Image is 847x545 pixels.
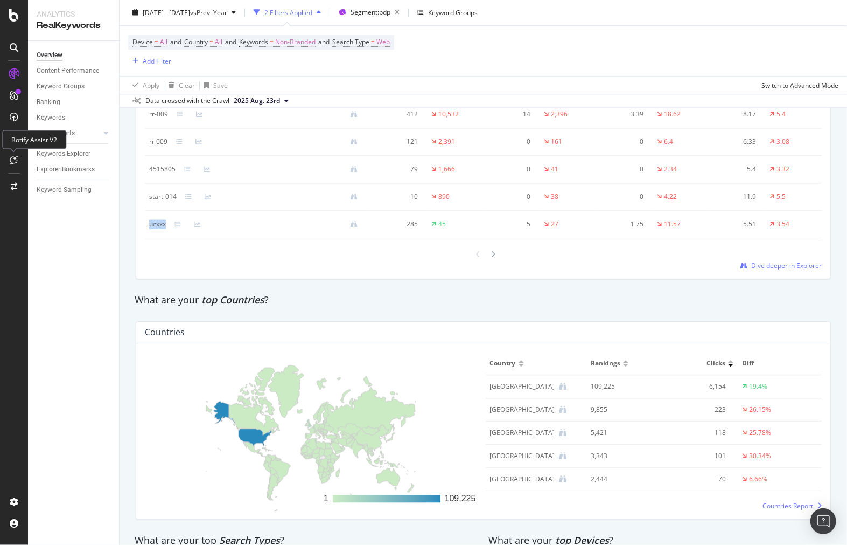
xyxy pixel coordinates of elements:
[664,192,677,202] div: 4.22
[438,219,446,229] div: 45
[413,4,482,22] button: Keyword Groups
[664,219,681,229] div: 11.57
[591,382,643,391] div: 109,225
[128,55,171,68] button: Add Filter
[37,184,111,196] a: Keyword Sampling
[713,192,757,202] div: 11.9
[749,474,767,484] div: 6.66%
[490,451,555,461] div: Philippines
[749,382,767,391] div: 19.4%
[762,501,813,510] span: Countries Report
[658,428,726,438] div: 118
[742,358,815,368] span: Diff
[371,38,375,47] span: =
[37,96,111,108] a: Ranking
[551,164,558,174] div: 41
[490,405,555,415] div: Canada
[275,35,316,50] span: Non-Branded
[318,38,330,47] span: and
[179,81,195,90] div: Clear
[658,474,726,484] div: 70
[149,137,167,147] div: rr 009
[332,38,369,47] span: Search Type
[37,50,111,61] a: Overview
[376,35,390,50] span: Web
[761,81,838,90] div: Switch to Advanced Mode
[264,8,312,17] div: 2 Filters Applied
[749,428,771,438] div: 25.78%
[149,164,176,174] div: 4515805
[658,451,726,461] div: 101
[428,8,478,17] div: Keyword Groups
[143,8,190,17] span: [DATE] - [DATE]
[37,19,110,32] div: RealKeywords
[551,192,558,202] div: 38
[375,109,418,119] div: 412
[128,77,159,94] button: Apply
[490,382,555,391] div: United States of America
[37,9,110,19] div: Analytics
[658,382,726,391] div: 6,154
[600,164,643,174] div: 0
[209,38,213,47] span: =
[184,38,208,47] span: Country
[776,109,786,119] div: 5.4
[37,81,85,92] div: Keyword Groups
[488,192,531,202] div: 0
[713,109,757,119] div: 8.17
[591,428,643,438] div: 5,421
[375,192,418,202] div: 10
[164,77,195,94] button: Clear
[664,137,673,147] div: 6.4
[751,261,822,270] span: Dive deeper in Explorer
[215,35,222,50] span: All
[762,501,822,510] a: Countries Report
[324,492,328,505] div: 1
[776,219,789,229] div: 3.54
[776,164,789,174] div: 3.32
[591,474,643,484] div: 2,444
[200,77,228,94] button: Save
[225,38,236,47] span: and
[600,137,643,147] div: 0
[170,38,181,47] span: and
[664,164,677,174] div: 2.34
[37,128,101,139] a: More Reports
[749,451,771,461] div: 30.34%
[37,148,111,160] a: Keywords Explorer
[2,130,66,149] div: Botify Assist V2
[490,474,555,484] div: Pakistan
[145,327,185,337] div: Countries
[160,35,167,50] span: All
[600,219,643,229] div: 1.75
[37,96,60,108] div: Ranking
[490,358,516,368] span: Country
[749,405,771,415] div: 26.15%
[375,219,418,229] div: 285
[713,164,757,174] div: 5.4
[351,8,390,17] span: Segment: pdp
[664,109,681,119] div: 18.62
[37,164,95,175] div: Explorer Bookmarks
[135,293,832,307] div: What are your ?
[375,137,418,147] div: 121
[132,38,153,47] span: Device
[490,428,555,438] div: India
[706,358,725,368] span: Clicks
[776,137,789,147] div: 3.08
[234,96,280,106] span: 2025 Aug. 23rd
[37,65,99,77] div: Content Performance
[213,81,228,90] div: Save
[438,192,450,202] div: 890
[713,219,757,229] div: 5.51
[551,137,562,147] div: 161
[229,95,293,108] button: 2025 Aug. 23rd
[37,128,75,139] div: More Reports
[591,405,643,415] div: 9,855
[810,508,836,534] div: Open Intercom Messenger
[37,148,90,160] div: Keywords Explorer
[37,81,111,92] a: Keyword Groups
[145,96,229,106] div: Data crossed with the Crawl
[37,112,65,123] div: Keywords
[600,192,643,202] div: 0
